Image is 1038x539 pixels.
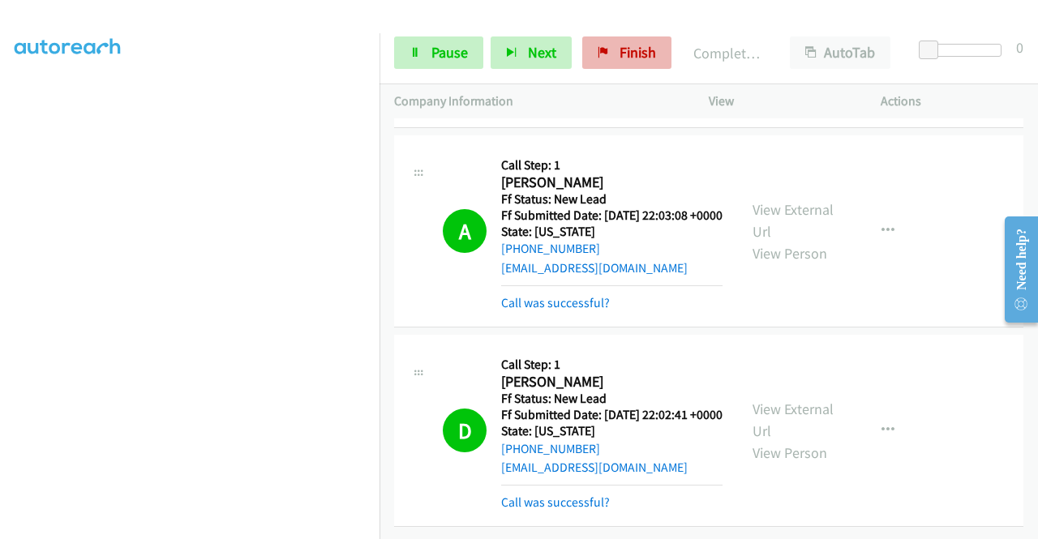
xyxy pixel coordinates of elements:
a: View Person [753,244,827,263]
p: Completed All Calls [693,42,761,64]
span: Pause [431,43,468,62]
h5: State: [US_STATE] [501,224,723,240]
span: Next [528,43,556,62]
a: View External Url [753,400,834,440]
h5: State: [US_STATE] [501,423,723,439]
a: View Person [753,443,827,462]
div: Delay between calls (in seconds) [927,44,1002,57]
h5: Ff Submitted Date: [DATE] 22:03:08 +0000 [501,207,723,224]
button: Next [491,36,572,69]
h5: Ff Submitted Date: [DATE] 22:02:41 +0000 [501,407,723,423]
h1: D [443,409,487,452]
h5: Call Step: 1 [501,157,723,173]
p: View [709,92,851,111]
a: Call was successful? [501,295,610,310]
div: 0 [1016,36,1023,58]
h2: [PERSON_NAME] [501,173,718,192]
span: Finish [620,43,656,62]
button: AutoTab [790,36,890,69]
h5: Ff Status: New Lead [501,191,723,207]
p: Actions [881,92,1023,111]
a: [EMAIL_ADDRESS][DOMAIN_NAME] [501,260,688,276]
h5: Ff Status: New Lead [501,391,723,407]
a: [PHONE_NUMBER] [501,441,600,456]
iframe: Resource Center [992,205,1038,334]
a: View External Url [753,200,834,241]
a: Finish [582,36,671,69]
a: [PHONE_NUMBER] [501,241,600,256]
a: [EMAIL_ADDRESS][DOMAIN_NAME] [501,460,688,475]
h2: [PERSON_NAME] [501,373,718,391]
a: Pause [394,36,483,69]
a: Call was successful? [501,494,610,510]
p: Company Information [394,92,680,111]
h1: A [443,209,487,253]
h5: Call Step: 1 [501,357,723,373]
